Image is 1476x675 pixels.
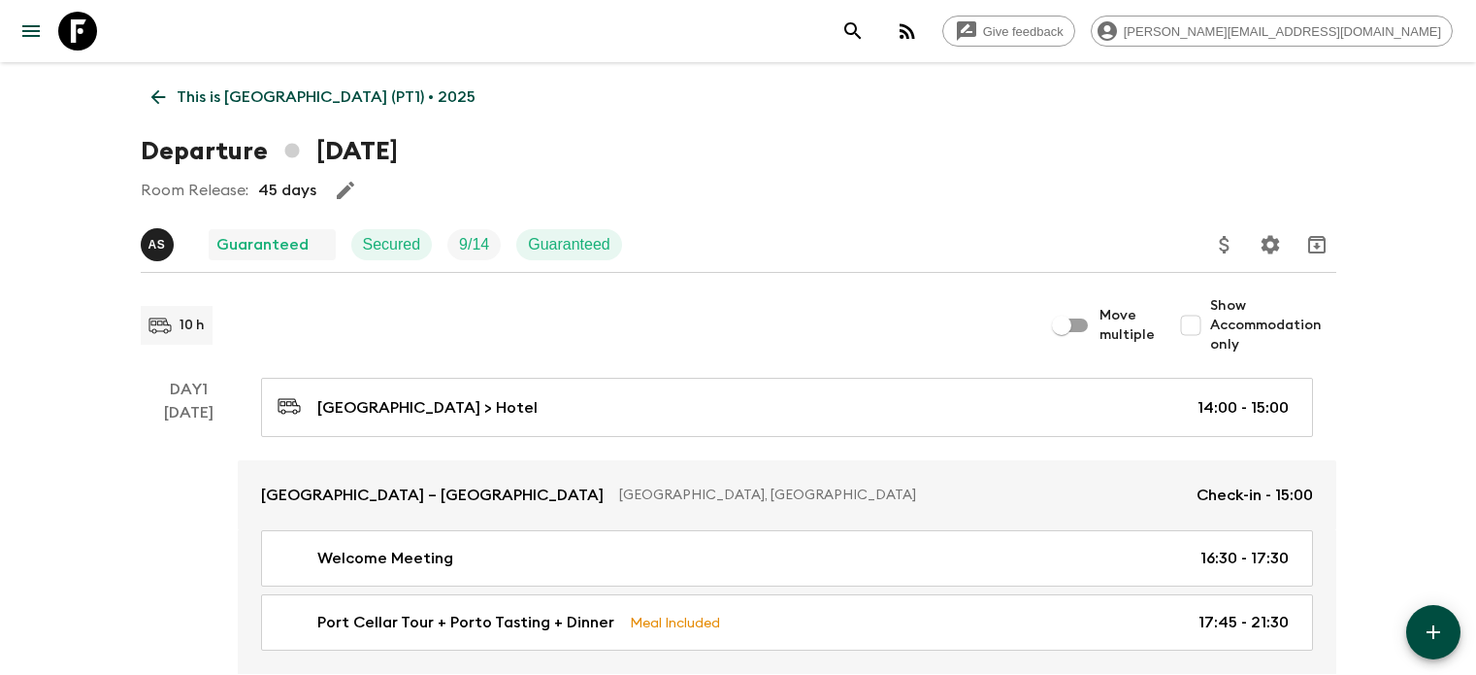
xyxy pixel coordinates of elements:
p: 17:45 - 21:30 [1198,611,1289,634]
p: Port Cellar Tour + Porto Tasting + Dinner [317,611,614,634]
p: 14:00 - 15:00 [1197,396,1289,420]
span: Move multiple [1099,306,1156,345]
button: search adventures [834,12,872,51]
a: This is [GEOGRAPHIC_DATA] (PT1) • 2025 [141,78,486,117]
p: [GEOGRAPHIC_DATA] – [GEOGRAPHIC_DATA] [261,484,604,507]
div: Trip Fill [447,229,501,260]
a: Port Cellar Tour + Porto Tasting + DinnerMeal Included17:45 - 21:30 [261,594,1313,651]
a: [GEOGRAPHIC_DATA] > Hotel14:00 - 15:00 [261,378,1313,437]
p: Guaranteed [216,233,309,256]
p: Meal Included [630,612,720,633]
p: 16:30 - 17:30 [1200,547,1289,570]
button: Archive (Completed, Cancelled or Unsynced Departures only) [1297,225,1336,264]
a: Give feedback [942,16,1075,47]
span: Give feedback [972,24,1074,39]
p: Secured [363,233,421,256]
p: 10 h [180,316,205,335]
p: Room Release: [141,179,248,202]
div: [DATE] [164,401,213,674]
button: Update Price, Early Bird Discount and Costs [1205,225,1244,264]
p: [GEOGRAPHIC_DATA], [GEOGRAPHIC_DATA] [619,486,1181,505]
p: Welcome Meeting [317,547,453,570]
button: menu [12,12,50,51]
p: 45 days [258,179,316,202]
button: AS [141,228,178,261]
a: [GEOGRAPHIC_DATA] – [GEOGRAPHIC_DATA][GEOGRAPHIC_DATA], [GEOGRAPHIC_DATA]Check-in - 15:00 [238,460,1336,530]
p: Guaranteed [528,233,610,256]
p: 9 / 14 [459,233,489,256]
span: [PERSON_NAME][EMAIL_ADDRESS][DOMAIN_NAME] [1113,24,1452,39]
p: This is [GEOGRAPHIC_DATA] (PT1) • 2025 [177,85,476,109]
span: Anne Sgrazzutti [141,234,178,250]
p: Check-in - 15:00 [1197,484,1313,507]
a: Welcome Meeting16:30 - 17:30 [261,530,1313,587]
p: A S [148,237,166,253]
h1: Departure [DATE] [141,132,398,171]
p: [GEOGRAPHIC_DATA] > Hotel [317,396,538,420]
div: [PERSON_NAME][EMAIL_ADDRESS][DOMAIN_NAME] [1091,16,1453,47]
div: Secured [351,229,433,260]
span: Show Accommodation only [1210,296,1336,354]
button: Settings [1251,225,1290,264]
p: Day 1 [141,378,238,401]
